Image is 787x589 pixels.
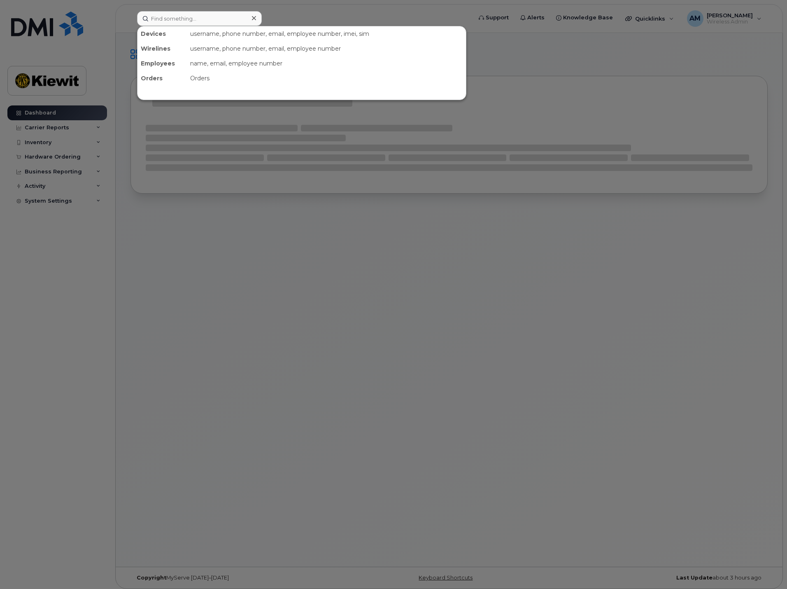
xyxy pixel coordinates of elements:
div: Wirelines [137,41,187,56]
div: Devices [137,26,187,41]
div: Orders [137,71,187,86]
div: username, phone number, email, employee number, imei, sim [187,26,466,41]
div: Employees [137,56,187,71]
div: name, email, employee number [187,56,466,71]
div: username, phone number, email, employee number [187,41,466,56]
div: Orders [187,71,466,86]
